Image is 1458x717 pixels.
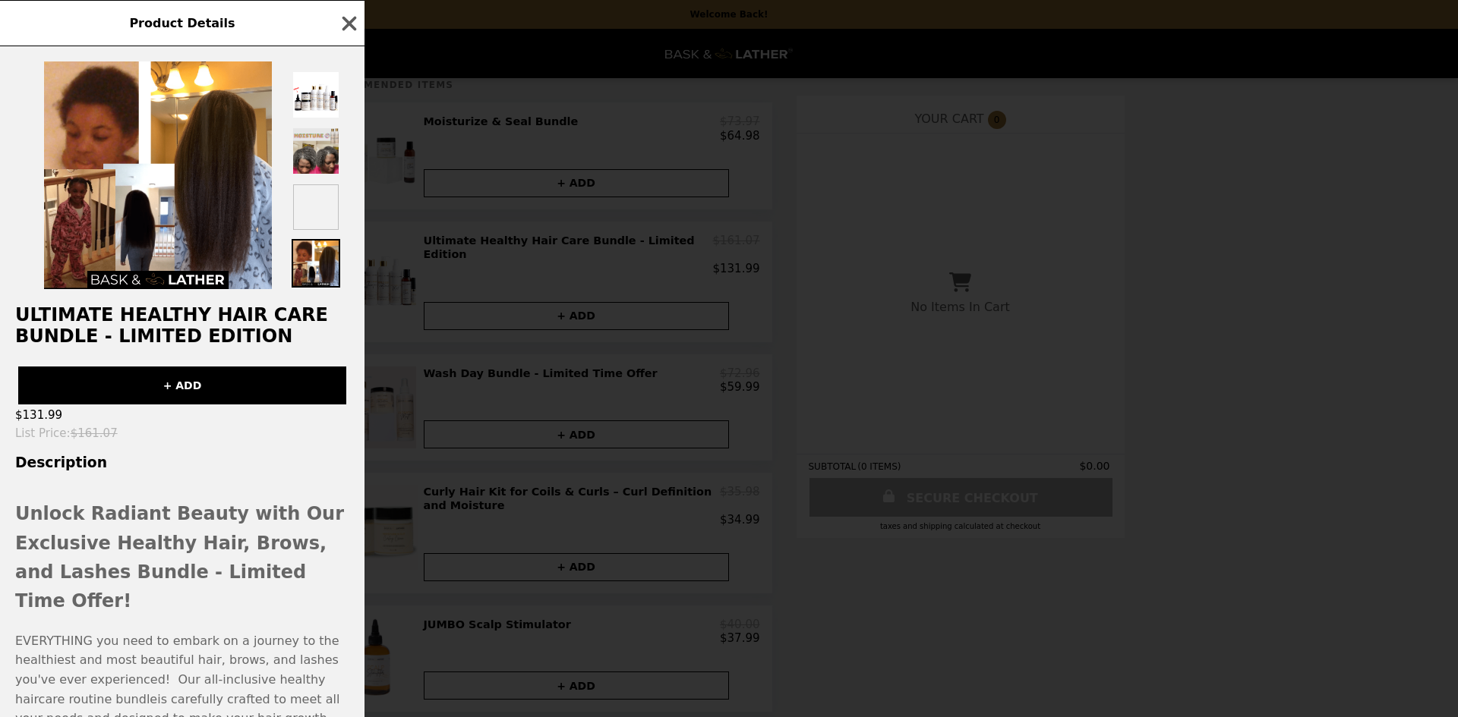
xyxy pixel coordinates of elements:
span: $161.07 [71,426,118,440]
strong: Unlock Radiant Beauty with Our Exclusive Healthy Hair, Brows, and Lashes Bundle - Limited Time Of... [15,503,344,612]
img: Thumbnail 2 [292,127,340,175]
span: Product Details [129,16,235,30]
img: Thumbnail 3 [292,183,340,231]
img: Thumbnail 1 [292,71,340,119]
button: + ADD [18,366,346,404]
span: healthy haircare routine bundle [15,672,326,706]
img: Default Title [44,61,272,289]
img: Thumbnail 4 [292,239,340,288]
span: EVERYTHING you need to embark on a journey to the healthiest and most beautiful hair, brows, and ... [15,634,339,687]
